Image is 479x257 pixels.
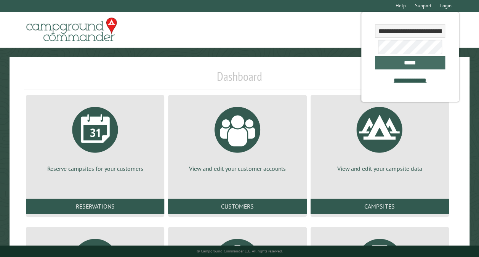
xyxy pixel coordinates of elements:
[320,164,440,173] p: View and edit your campsite data
[35,164,155,173] p: Reserve campsites for your customers
[35,101,155,173] a: Reserve campsites for your customers
[168,199,306,214] a: Customers
[177,101,297,173] a: View and edit your customer accounts
[24,69,455,90] h1: Dashboard
[177,164,297,173] p: View and edit your customer accounts
[24,15,119,45] img: Campground Commander
[320,101,440,173] a: View and edit your campsite data
[26,199,164,214] a: Reservations
[311,199,449,214] a: Campsites
[197,249,283,254] small: © Campground Commander LLC. All rights reserved.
